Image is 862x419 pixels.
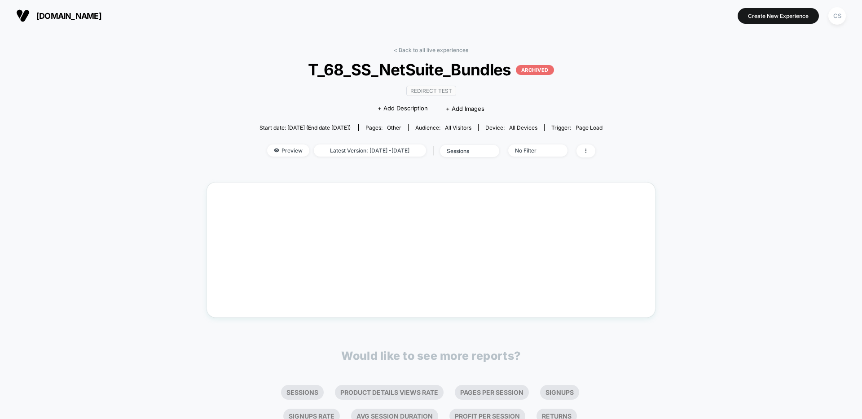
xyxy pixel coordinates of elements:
[455,385,529,400] li: Pages Per Session
[445,124,471,131] span: All Visitors
[259,124,351,131] span: Start date: [DATE] (End date [DATE])
[540,385,579,400] li: Signups
[387,124,401,131] span: other
[277,60,585,79] span: T_68_SS_NetSuite_Bundles
[394,47,468,53] a: < Back to all live experiences
[281,385,324,400] li: Sessions
[335,385,444,400] li: Product Details Views Rate
[738,8,819,24] button: Create New Experience
[515,147,551,154] div: No Filter
[16,9,30,22] img: Visually logo
[267,144,309,157] span: Preview
[551,124,603,131] div: Trigger:
[828,7,846,25] div: CS
[13,9,104,23] button: [DOMAIN_NAME]
[447,148,483,154] div: sessions
[478,124,544,131] span: Device:
[576,124,603,131] span: Page Load
[826,7,849,25] button: CS
[446,105,484,112] span: + Add Images
[431,144,440,157] span: |
[36,11,101,21] span: [DOMAIN_NAME]
[509,124,537,131] span: all devices
[406,86,456,96] span: Redirect Test
[378,104,428,113] span: + Add Description
[365,124,401,131] div: Pages:
[516,65,554,75] p: ARCHIVED
[314,144,426,157] span: Latest Version: [DATE] - [DATE]
[415,124,471,131] div: Audience:
[341,349,521,362] p: Would like to see more reports?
